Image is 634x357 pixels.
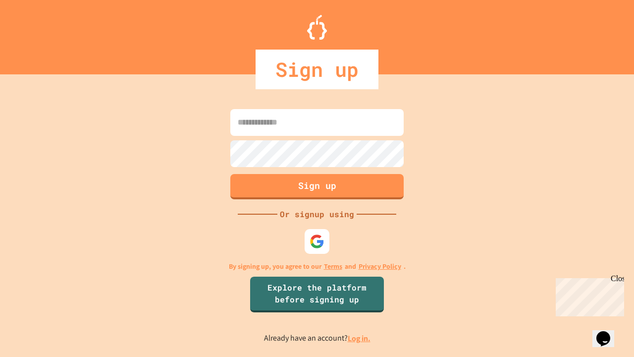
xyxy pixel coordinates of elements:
[229,261,406,272] p: By signing up, you agree to our and .
[592,317,624,347] iframe: chat widget
[264,332,370,345] p: Already have an account?
[307,15,327,40] img: Logo.svg
[324,261,342,272] a: Terms
[310,234,324,249] img: google-icon.svg
[4,4,68,63] div: Chat with us now!Close
[256,50,378,89] div: Sign up
[348,333,370,344] a: Log in.
[230,174,404,199] button: Sign up
[277,208,357,220] div: Or signup using
[552,274,624,316] iframe: chat widget
[250,277,384,312] a: Explore the platform before signing up
[359,261,401,272] a: Privacy Policy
